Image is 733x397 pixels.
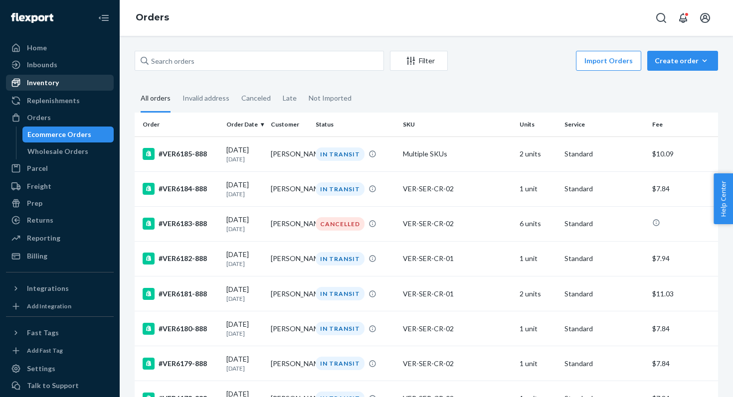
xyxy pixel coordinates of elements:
[27,364,55,374] div: Settings
[226,294,263,303] p: [DATE]
[516,311,560,346] td: 1 unit
[27,60,57,70] div: Inbounds
[226,145,263,163] div: [DATE]
[226,225,263,233] p: [DATE]
[564,219,644,229] p: Standard
[714,173,733,224] button: Help Center
[27,233,60,243] div: Reporting
[143,183,218,195] div: #VER6184-888
[27,346,63,355] div: Add Fast Tag
[6,40,114,56] a: Home
[143,253,218,265] div: #VER6182-888
[6,230,114,246] a: Reporting
[6,195,114,211] a: Prep
[564,254,644,264] p: Standard
[27,146,88,156] div: Wholesale Orders
[516,136,560,171] td: 2 units
[27,302,71,310] div: Add Integration
[6,345,114,357] a: Add Fast Tag
[316,217,365,231] div: CANCELLED
[655,56,711,66] div: Create order
[226,319,263,338] div: [DATE]
[271,120,308,129] div: Customer
[27,381,79,391] div: Talk to Support
[27,215,53,225] div: Returns
[648,276,718,311] td: $11.03
[226,354,263,373] div: [DATE]
[576,51,641,71] button: Import Orders
[403,219,512,229] div: VER-SER-CR-02
[27,328,59,338] div: Fast Tags
[22,127,114,142] a: Ecommerce Orders
[6,300,114,312] a: Add Integration
[312,113,399,136] th: Status
[27,251,47,261] div: Billing
[143,148,218,160] div: #VER6185-888
[226,155,263,163] p: [DATE]
[226,260,263,268] p: [DATE]
[94,8,114,28] button: Close Navigation
[564,324,644,334] p: Standard
[27,283,69,293] div: Integrations
[6,93,114,109] a: Replenishments
[516,171,560,206] td: 1 unit
[399,136,516,171] td: Multiple SKUs
[648,311,718,346] td: $7.84
[27,43,47,53] div: Home
[27,130,91,139] div: Ecommerce Orders
[516,113,560,136] th: Units
[648,136,718,171] td: $10.09
[6,280,114,296] button: Integrations
[27,163,48,173] div: Parcel
[403,289,512,299] div: VER-SER-CR-01
[141,85,171,113] div: All orders
[136,12,169,23] a: Orders
[564,184,644,194] p: Standard
[648,346,718,381] td: $7.84
[516,276,560,311] td: 2 units
[143,288,218,300] div: #VER6181-888
[183,85,229,111] div: Invalid address
[267,311,312,346] td: [PERSON_NAME]
[267,206,312,241] td: [PERSON_NAME]
[648,241,718,276] td: $7.94
[390,56,447,66] div: Filter
[403,184,512,194] div: VER-SER-CR-02
[135,113,222,136] th: Order
[695,8,715,28] button: Open account menu
[267,346,312,381] td: [PERSON_NAME]
[316,287,365,300] div: IN TRANSIT
[316,147,365,161] div: IN TRANSIT
[27,181,51,191] div: Freight
[27,113,51,123] div: Orders
[651,8,671,28] button: Open Search Box
[226,180,263,198] div: [DATE]
[403,324,512,334] div: VER-SER-CR-02
[648,113,718,136] th: Fee
[226,190,263,198] p: [DATE]
[27,198,42,208] div: Prep
[6,325,114,341] button: Fast Tags
[6,57,114,73] a: Inbounds
[226,364,263,373] p: [DATE]
[6,110,114,126] a: Orders
[6,212,114,228] a: Returns
[143,358,218,370] div: #VER6179-888
[226,215,263,233] div: [DATE]
[309,85,352,111] div: Not Imported
[226,284,263,303] div: [DATE]
[316,322,365,335] div: IN TRANSIT
[283,85,297,111] div: Late
[399,113,516,136] th: SKU
[6,178,114,194] a: Freight
[6,248,114,264] a: Billing
[403,359,512,369] div: VER-SER-CR-02
[143,323,218,335] div: #VER6180-888
[316,357,365,370] div: IN TRANSIT
[564,289,644,299] p: Standard
[6,378,114,394] a: Talk to Support
[6,160,114,176] a: Parcel
[316,182,365,196] div: IN TRANSIT
[403,254,512,264] div: VER-SER-CR-01
[560,113,648,136] th: Service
